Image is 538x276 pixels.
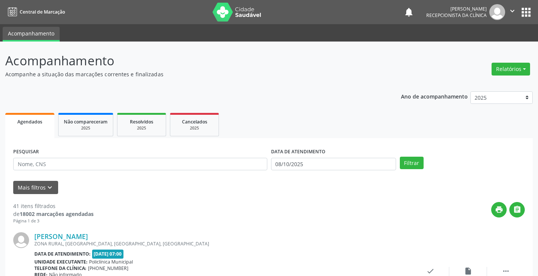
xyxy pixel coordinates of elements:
p: Acompanhamento [5,51,375,70]
div: [PERSON_NAME] [426,6,487,12]
span: Recepcionista da clínica [426,12,487,19]
div: 41 itens filtrados [13,202,94,210]
a: Acompanhamento [3,27,60,42]
span: Central de Marcação [20,9,65,15]
span: Policlínica Municipal [89,259,133,265]
i: keyboard_arrow_down [46,183,54,192]
div: Página 1 de 3 [13,218,94,224]
i: check [426,267,435,275]
label: DATA DE ATENDIMENTO [271,146,325,158]
button: apps [520,6,533,19]
div: 2025 [64,125,108,131]
span: Resolvidos [130,119,153,125]
div: 2025 [176,125,213,131]
button: Filtrar [400,157,424,170]
div: ZONA RURAL, [GEOGRAPHIC_DATA], [GEOGRAPHIC_DATA], [GEOGRAPHIC_DATA] [34,241,412,247]
span: Cancelados [182,119,207,125]
span: Não compareceram [64,119,108,125]
input: Nome, CNS [13,158,267,171]
b: Unidade executante: [34,259,88,265]
b: Data de atendimento: [34,251,91,257]
b: Telefone da clínica: [34,265,86,271]
i:  [508,7,516,15]
img: img [13,232,29,248]
div: de [13,210,94,218]
button: notifications [404,7,414,17]
img: img [489,4,505,20]
i:  [502,267,510,275]
button: print [491,202,507,217]
button:  [509,202,525,217]
i: print [495,205,503,214]
a: Central de Marcação [5,6,65,18]
a: [PERSON_NAME] [34,232,88,241]
button:  [505,4,520,20]
strong: 18002 marcações agendadas [20,210,94,217]
p: Acompanhe a situação das marcações correntes e finalizadas [5,70,375,78]
i: insert_drive_file [464,267,472,275]
span: [DATE] 07:00 [92,250,124,258]
div: 2025 [123,125,160,131]
label: PESQUISAR [13,146,39,158]
p: Ano de acompanhamento [401,91,468,101]
span: [PHONE_NUMBER] [88,265,128,271]
i:  [513,205,521,214]
button: Relatórios [492,63,530,76]
input: Selecione um intervalo [271,158,396,171]
span: Agendados [17,119,42,125]
button: Mais filtroskeyboard_arrow_down [13,181,58,194]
